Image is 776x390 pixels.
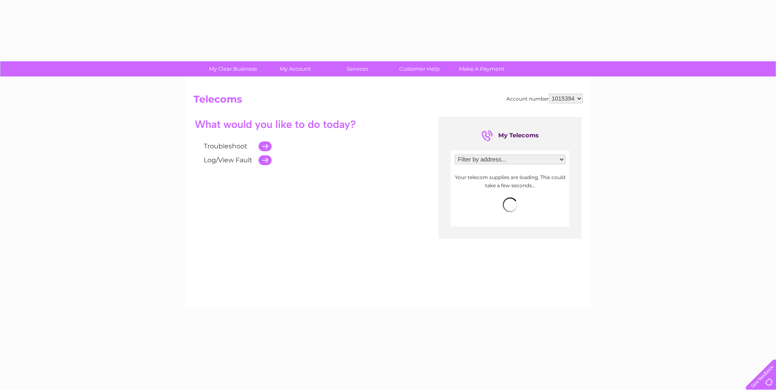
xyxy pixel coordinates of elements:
[199,61,267,76] a: My Clear Business
[386,61,453,76] a: Customer Help
[204,142,247,150] a: Troubleshoot
[506,94,583,103] div: Account number
[448,61,515,76] a: Make A Payment
[481,129,539,142] div: My Telecoms
[204,156,252,164] a: Log/View Fault
[503,197,517,212] img: loading
[455,173,565,189] p: Your telecom supplies are loading. This could take a few seconds...
[324,61,391,76] a: Services
[193,94,583,109] h2: Telecoms
[261,61,329,76] a: My Account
